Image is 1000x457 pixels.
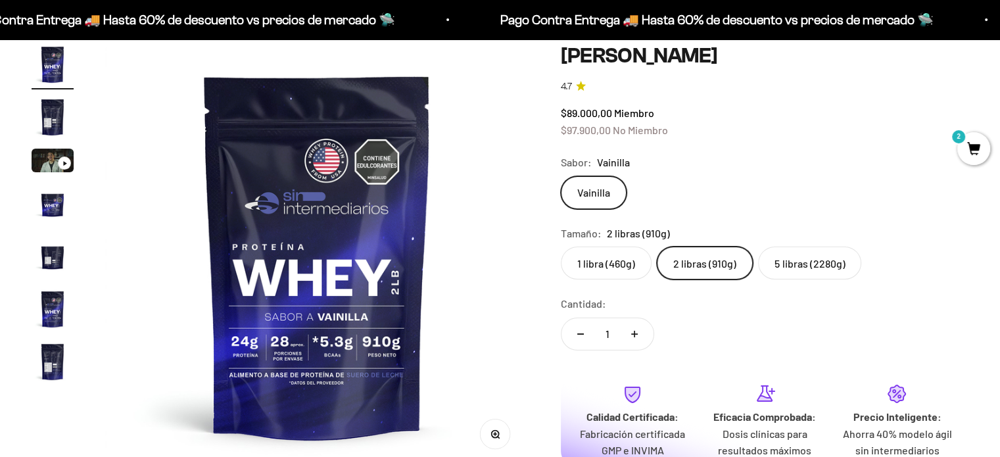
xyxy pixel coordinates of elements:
[32,149,74,176] button: Ir al artículo 3
[498,9,932,30] p: Pago Contra Entrega 🚚 Hasta 60% de descuento vs precios de mercado 🛸
[615,318,654,350] button: Aumentar cantidad
[32,288,74,334] button: Ir al artículo 6
[32,43,74,85] img: Proteína Whey - Vainilla
[713,410,816,423] strong: Eficacia Comprobada:
[614,107,654,119] span: Miembro
[32,96,74,142] button: Ir al artículo 2
[32,183,74,229] button: Ir al artículo 4
[561,318,600,350] button: Reducir cantidad
[561,295,606,312] label: Cantidad:
[607,225,670,242] span: 2 libras (910g)
[32,183,74,225] img: Proteína Whey - Vainilla
[957,143,990,157] a: 2
[561,154,592,171] legend: Sabor:
[32,341,74,387] button: Ir al artículo 7
[561,225,602,242] legend: Tamaño:
[853,410,941,423] strong: Precio Inteligente:
[586,410,679,423] strong: Calidad Certificada:
[597,154,630,171] span: Vainilla
[561,107,612,119] span: $89.000,00
[32,96,74,138] img: Proteína Whey - Vainilla
[561,43,968,68] h1: [PERSON_NAME]
[561,80,968,94] a: 4.74.7 de 5.0 estrellas
[32,288,74,330] img: Proteína Whey - Vainilla
[32,341,74,383] img: Proteína Whey - Vainilla
[951,129,966,145] mark: 2
[32,43,74,89] button: Ir al artículo 1
[32,235,74,277] img: Proteína Whey - Vainilla
[561,124,611,136] span: $97.900,00
[613,124,668,136] span: No Miembro
[32,235,74,281] button: Ir al artículo 5
[561,80,572,94] span: 4.7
